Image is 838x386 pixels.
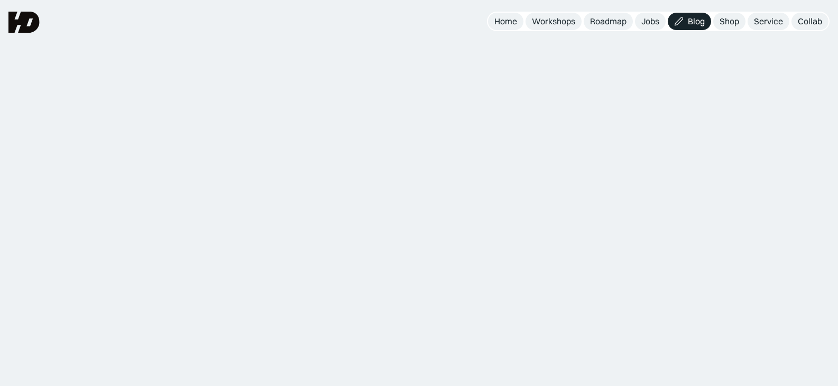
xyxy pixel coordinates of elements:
a: Jobs [635,13,666,30]
a: Workshops [526,13,582,30]
div: Home [494,16,517,27]
div: Roadmap [590,16,627,27]
div: Blog [688,16,705,27]
div: Collab [798,16,822,27]
a: Blog [668,13,711,30]
div: Service [754,16,783,27]
div: Workshops [532,16,575,27]
a: Home [488,13,523,30]
a: Collab [791,13,828,30]
a: Roadmap [584,13,633,30]
a: Shop [713,13,745,30]
div: Jobs [641,16,659,27]
a: Service [748,13,789,30]
div: Shop [720,16,739,27]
